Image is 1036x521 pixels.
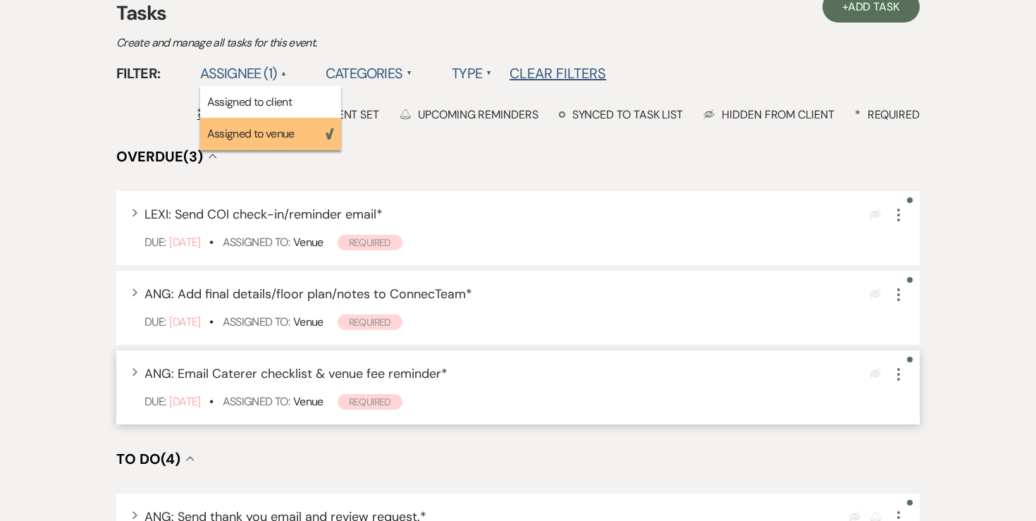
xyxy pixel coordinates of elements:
label: Assignee (1) [200,61,287,86]
button: ANG: Email Caterer checklist & venue fee reminder* [144,367,448,380]
span: Required [338,394,402,410]
li: Assigned to client [200,86,341,118]
span: ANG: Email Caterer checklist & venue fee reminder * [144,365,448,382]
span: Assigned To: [223,235,290,250]
span: Due: [144,235,166,250]
span: Filter: [116,63,161,84]
span: ▲ [486,68,492,79]
button: Overdue(3) [116,149,217,164]
span: Venue [293,314,323,329]
span: [DATE] [169,314,200,329]
li: Assigned to venue [200,118,341,150]
span: To Do (4) [116,450,180,468]
button: To Do(4) [116,452,195,466]
span: Required [338,235,402,250]
button: ANG: Add final details/floor plan/notes to ConnecTeam* [144,288,472,300]
label: Categories [326,61,412,86]
b: • [209,394,213,409]
b: • [209,235,213,250]
span: ▲ [280,68,286,79]
span: ▲ [407,68,412,79]
span: Venue [293,394,323,409]
b: • [209,314,213,329]
span: [DATE] [169,235,200,250]
span: Assigned To: [223,394,290,409]
span: [DATE] [169,394,200,409]
span: ANG: Add final details/floor plan/notes to ConnecTeam * [144,286,472,302]
div: Upcoming Reminders [400,107,538,122]
span: Due: [144,314,166,329]
span: Required [338,314,402,330]
button: Clear Filters [510,66,606,80]
label: Type [452,61,492,86]
button: LEXI: Send COI check-in/reminder email* [144,208,383,221]
div: Required [855,107,920,122]
div: Completion Requirement Set [194,107,379,122]
span: Assigned To: [223,314,290,329]
span: Overdue (3) [116,147,203,166]
p: Create and manage all tasks for this event. [116,34,610,52]
span: Venue [293,235,323,250]
div: Synced to task list [559,107,683,122]
span: LEXI: Send COI check-in/reminder email * [144,206,383,223]
span: Due: [144,394,166,409]
div: Hidden from Client [703,107,834,122]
